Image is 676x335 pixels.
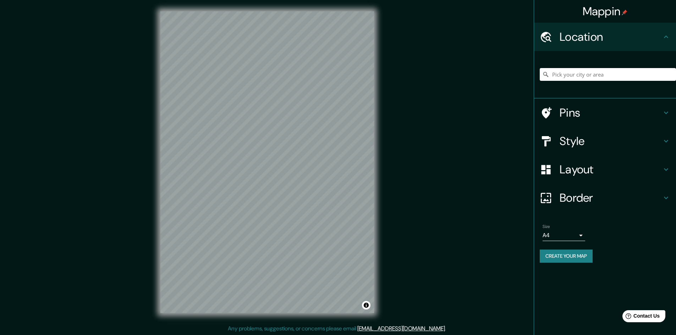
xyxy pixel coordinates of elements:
div: . [446,324,447,333]
h4: Mappin [583,4,628,18]
div: Border [534,184,676,212]
h4: Border [560,191,662,205]
div: Style [534,127,676,155]
div: Layout [534,155,676,184]
button: Toggle attribution [362,301,370,309]
a: [EMAIL_ADDRESS][DOMAIN_NAME] [357,325,445,332]
h4: Location [560,30,662,44]
div: Pins [534,99,676,127]
h4: Style [560,134,662,148]
canvas: Map [160,11,374,313]
label: Size [543,224,550,230]
button: Create your map [540,250,593,263]
iframe: Help widget launcher [613,307,668,327]
div: A4 [543,230,585,241]
input: Pick your city or area [540,68,676,81]
h4: Layout [560,162,662,177]
div: Location [534,23,676,51]
img: pin-icon.png [622,10,627,15]
div: . [447,324,449,333]
h4: Pins [560,106,662,120]
p: Any problems, suggestions, or concerns please email . [228,324,446,333]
